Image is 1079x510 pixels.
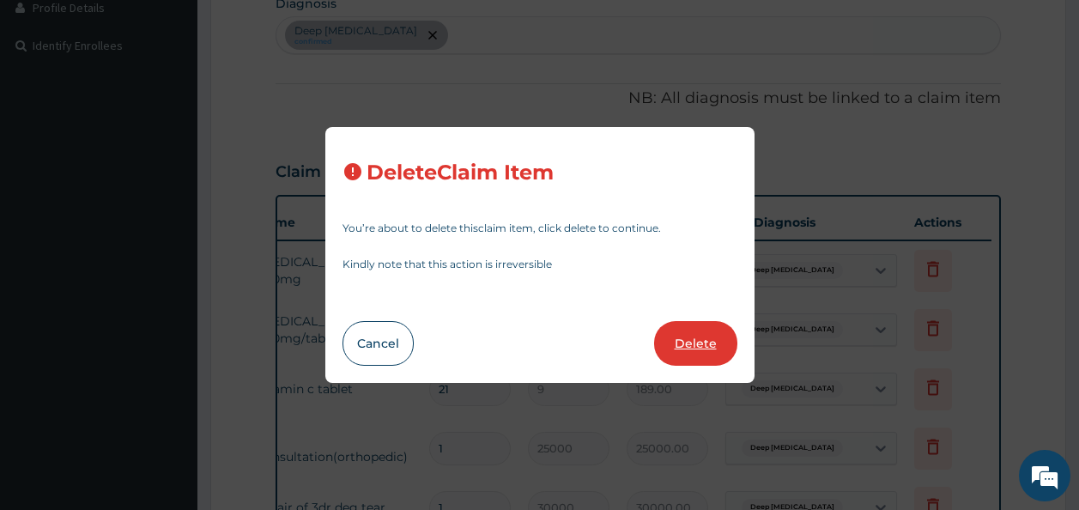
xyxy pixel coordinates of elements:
[89,96,288,118] div: Chat with us now
[282,9,323,50] div: Minimize live chat window
[32,86,70,129] img: d_794563401_company_1708531726252_794563401
[654,321,737,366] button: Delete
[342,223,737,234] p: You’re about to delete this claim item , click delete to continue.
[342,259,737,270] p: Kindly note that this action is irreversible
[342,321,414,366] button: Cancel
[367,161,554,185] h3: Delete Claim Item
[9,333,327,393] textarea: Type your message and hit 'Enter'
[100,149,237,322] span: We're online!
